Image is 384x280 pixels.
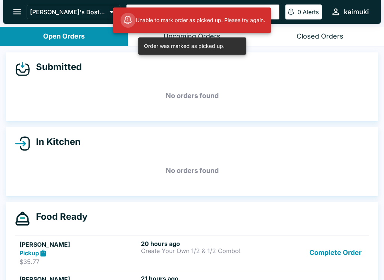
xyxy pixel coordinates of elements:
div: Open Orders [43,32,85,41]
button: open drawer [7,2,27,21]
p: $35.77 [19,258,138,265]
p: [PERSON_NAME]'s Boston Pizza [30,8,106,16]
button: Complete Order [306,240,364,266]
h4: Food Ready [30,211,87,222]
h4: Submitted [30,61,82,73]
strong: Pickup [19,249,39,257]
p: Alerts [303,8,319,16]
div: Unable to mark order as picked up. Please try again. [121,10,265,31]
p: Create Your Own 1/2 & 1/2 Combo! [141,247,259,254]
a: [PERSON_NAME]Pickup$35.7720 hours agoCreate Your Own 1/2 & 1/2 Combo!Complete Order [15,235,369,270]
h5: No orders found [15,82,369,109]
button: [PERSON_NAME]'s Boston Pizza [27,5,120,19]
h5: [PERSON_NAME] [19,240,138,249]
div: Closed Orders [297,32,343,41]
h4: In Kitchen [30,136,81,147]
h6: 20 hours ago [141,240,259,247]
p: 0 [297,8,301,16]
button: kaimuki [328,4,372,20]
h5: No orders found [15,157,369,184]
div: kaimuki [344,7,369,16]
div: Order was marked as picked up. [144,40,225,52]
